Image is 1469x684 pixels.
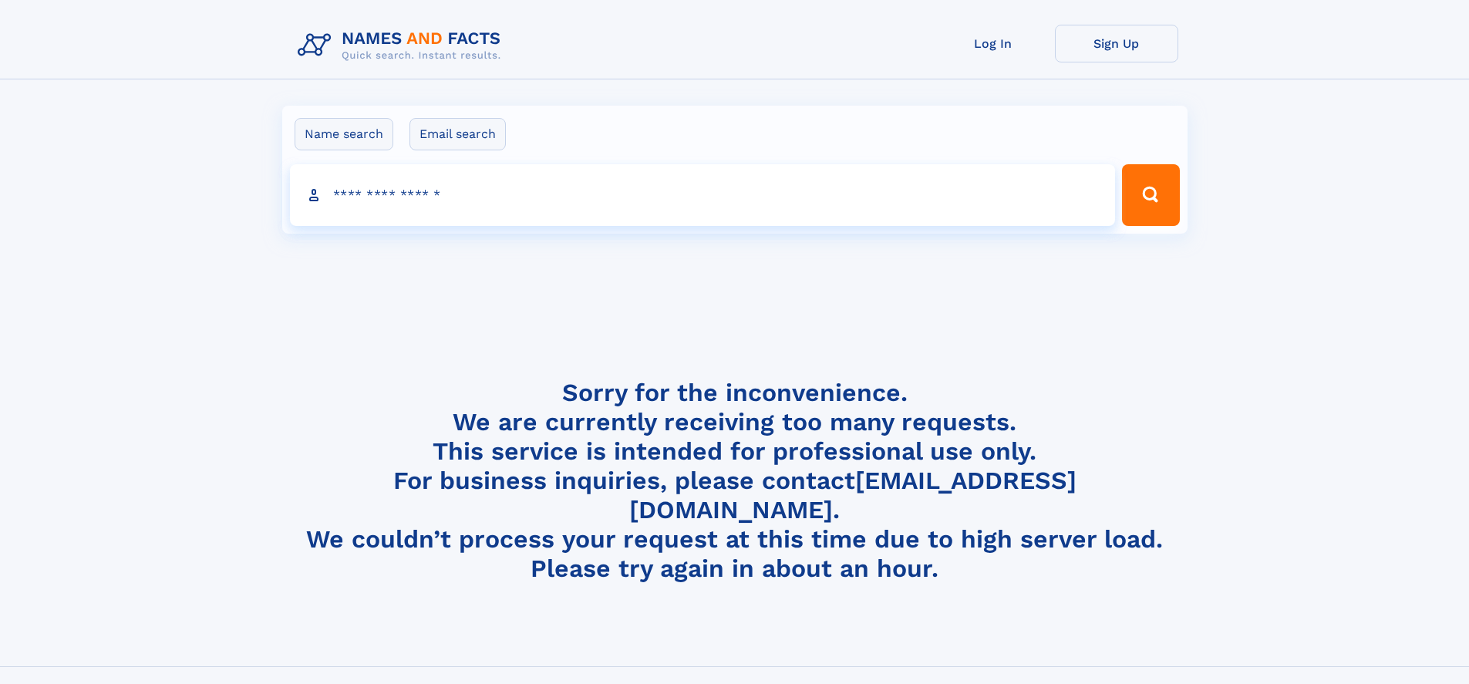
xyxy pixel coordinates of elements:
[1122,164,1179,226] button: Search Button
[290,164,1116,226] input: search input
[295,118,393,150] label: Name search
[932,25,1055,62] a: Log In
[291,25,514,66] img: Logo Names and Facts
[409,118,506,150] label: Email search
[291,378,1178,584] h4: Sorry for the inconvenience. We are currently receiving too many requests. This service is intend...
[1055,25,1178,62] a: Sign Up
[629,466,1076,524] a: [EMAIL_ADDRESS][DOMAIN_NAME]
